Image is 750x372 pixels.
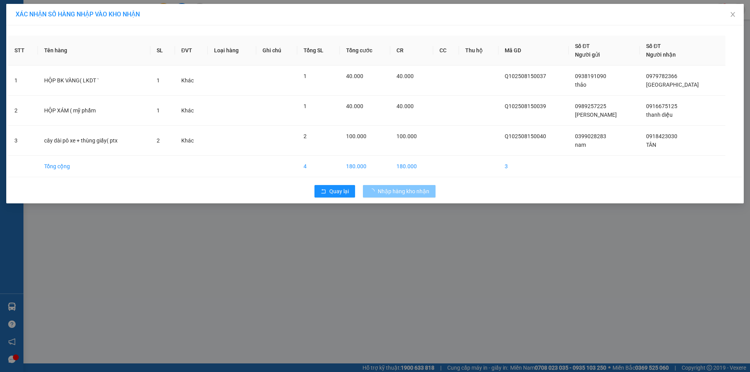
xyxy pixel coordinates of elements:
[175,96,208,126] td: Khác
[346,73,363,79] span: 40.000
[8,126,38,156] td: 3
[297,36,340,66] th: Tổng SL
[8,36,38,66] th: STT
[64,45,93,54] span: Quận 10
[25,45,93,54] span: Trạm 128 ->
[157,137,160,144] span: 2
[575,43,590,49] span: Số ĐT
[18,55,89,61] span: nk [PERSON_NAME] CMND:
[175,36,208,66] th: ĐVT
[329,187,349,196] span: Quay lại
[297,156,340,177] td: 4
[314,185,355,198] button: rollbackQuay lại
[346,133,366,139] span: 100.000
[175,66,208,96] td: Khác
[38,126,150,156] td: cây dài pô xe + thùng giấy( ptx
[175,126,208,156] td: Khác
[340,36,391,66] th: Tổng cước
[646,103,677,109] span: 0916675125
[575,52,600,58] span: Người gửi
[150,36,175,66] th: SL
[646,82,699,88] span: [GEOGRAPHIC_DATA]
[575,73,606,79] span: 0938191090
[433,36,459,66] th: CC
[396,73,414,79] span: 40.000
[304,133,307,139] span: 2
[304,73,307,79] span: 1
[346,103,363,109] span: 40.000
[38,66,150,96] td: HỘP BK VÀNG( LKDT `
[396,133,417,139] span: 100.000
[369,189,378,194] span: loading
[28,29,52,36] span: Trạm 128
[71,4,86,10] span: 19:58
[34,10,84,18] strong: CTY XE KHÁCH
[730,11,736,18] span: close
[38,156,150,177] td: Tổng cộng
[498,156,569,177] td: 3
[19,29,98,36] strong: VP: SĐT:
[575,103,606,109] span: 0989257225
[14,4,53,10] span: TP2508150015
[157,77,160,84] span: 1
[340,156,391,177] td: 180.000
[8,66,38,96] td: 1
[390,156,433,177] td: 180.000
[208,36,256,66] th: Loại hàng
[378,187,429,196] span: Nhập hàng kho nhận
[8,96,38,126] td: 2
[575,142,586,148] span: nam
[646,112,673,118] span: thanh diệu
[30,36,88,44] span: PHIẾU GỬI HÀNG
[505,133,546,139] span: Q102508150040
[30,20,87,28] strong: THIÊN PHÁT ĐẠT
[2,55,89,61] strong: N.gửi:
[256,36,297,66] th: Ghi chú
[646,52,676,58] span: Người nhận
[64,29,98,36] span: 02513608553
[646,73,677,79] span: 0979782366
[498,36,569,66] th: Mã GD
[38,36,150,66] th: Tên hàng
[16,11,140,18] span: XÁC NHẬN SỐ HÀNG NHẬP VÀO KHO NHẬN
[646,43,661,49] span: Số ĐT
[575,82,586,88] span: thảo
[505,103,546,109] span: Q102508150039
[304,103,307,109] span: 1
[459,36,498,66] th: Thu hộ
[363,185,436,198] button: Nhập hàng kho nhận
[38,96,150,126] td: HỘP XÁM ( mỹ phẩm
[646,142,656,148] span: TÂN
[87,4,103,10] span: [DATE]
[396,103,414,109] span: 40.000
[575,112,617,118] span: [PERSON_NAME]
[505,73,546,79] span: Q102508150037
[157,107,160,114] span: 1
[321,189,326,195] span: rollback
[722,4,744,26] button: Close
[646,133,677,139] span: 0918423030
[575,133,606,139] span: 0399028283
[390,36,433,66] th: CR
